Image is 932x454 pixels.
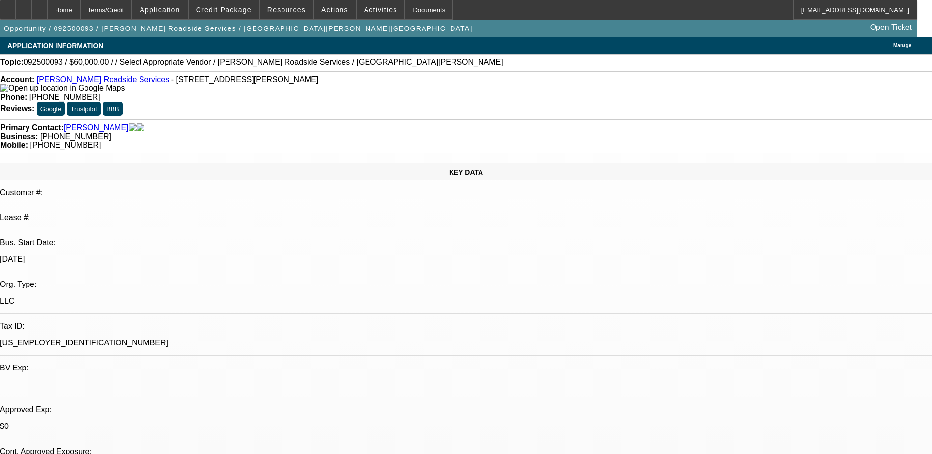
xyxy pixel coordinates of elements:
a: [PERSON_NAME] [64,123,129,132]
span: - [STREET_ADDRESS][PERSON_NAME] [171,75,319,84]
strong: Topic: [0,58,24,67]
button: Actions [314,0,356,19]
strong: Phone: [0,93,27,101]
img: facebook-icon.png [129,123,137,132]
img: linkedin-icon.png [137,123,144,132]
span: Resources [267,6,306,14]
strong: Reviews: [0,104,34,113]
span: [PHONE_NUMBER] [29,93,100,101]
button: Credit Package [189,0,259,19]
span: Activities [364,6,397,14]
span: Manage [893,43,911,48]
strong: Account: [0,75,34,84]
button: Google [37,102,65,116]
a: [PERSON_NAME] Roadside Services [37,75,169,84]
a: Open Ticket [866,19,916,36]
span: [PHONE_NUMBER] [30,141,101,149]
button: Application [132,0,187,19]
span: [PHONE_NUMBER] [40,132,111,141]
span: Application [140,6,180,14]
img: Open up location in Google Maps [0,84,125,93]
span: 092500093 / $60,000.00 / / Select Appropriate Vendor / [PERSON_NAME] Roadside Services / [GEOGRAP... [24,58,503,67]
a: View Google Maps [0,84,125,92]
button: BBB [103,102,123,116]
strong: Business: [0,132,38,141]
span: Actions [321,6,348,14]
span: KEY DATA [449,169,483,176]
strong: Primary Contact: [0,123,64,132]
strong: Mobile: [0,141,28,149]
button: Trustpilot [67,102,100,116]
button: Activities [357,0,405,19]
button: Resources [260,0,313,19]
span: Opportunity / 092500093 / [PERSON_NAME] Roadside Services / [GEOGRAPHIC_DATA][PERSON_NAME][GEOGRA... [4,25,473,32]
span: Credit Package [196,6,252,14]
span: APPLICATION INFORMATION [7,42,103,50]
